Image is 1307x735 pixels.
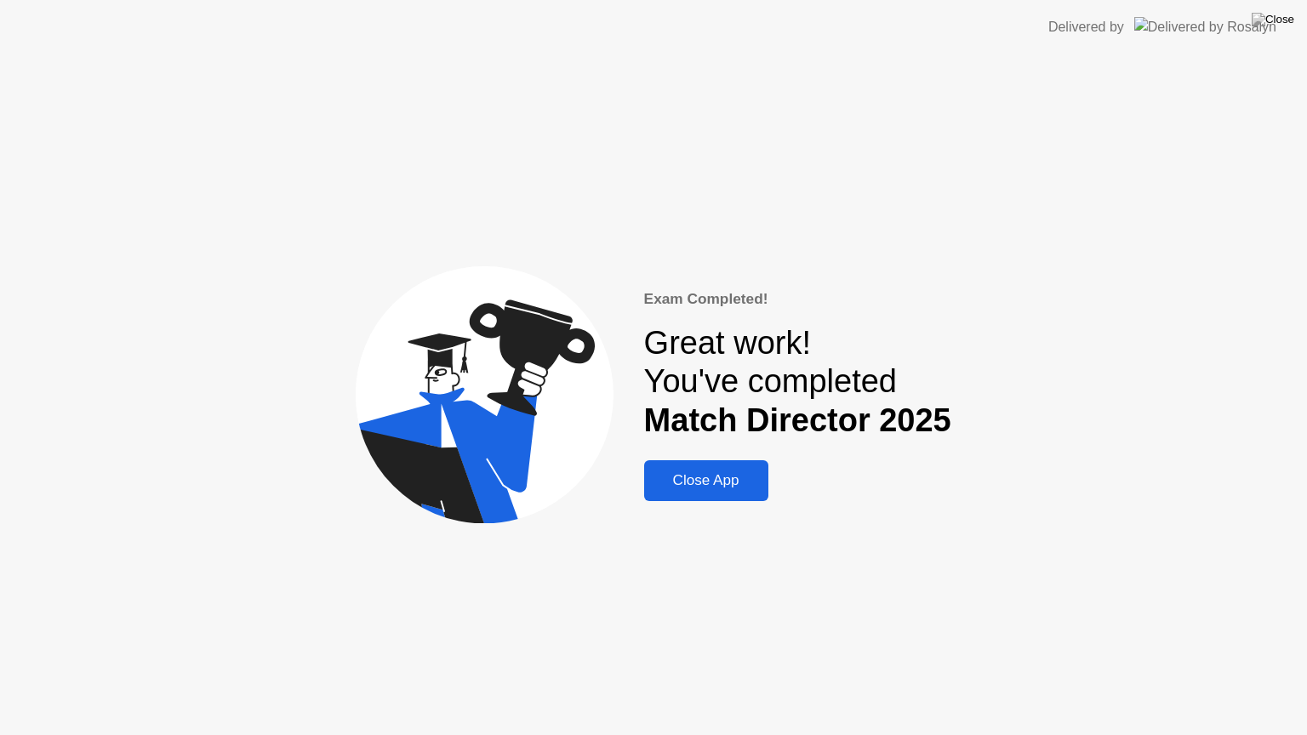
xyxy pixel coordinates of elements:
[644,288,951,311] div: Exam Completed!
[644,402,951,438] b: Match Director 2025
[644,324,951,441] div: Great work! You've completed
[649,472,763,489] div: Close App
[1252,13,1294,26] img: Close
[1048,17,1124,37] div: Delivered by
[1134,17,1276,37] img: Delivered by Rosalyn
[644,460,768,501] button: Close App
